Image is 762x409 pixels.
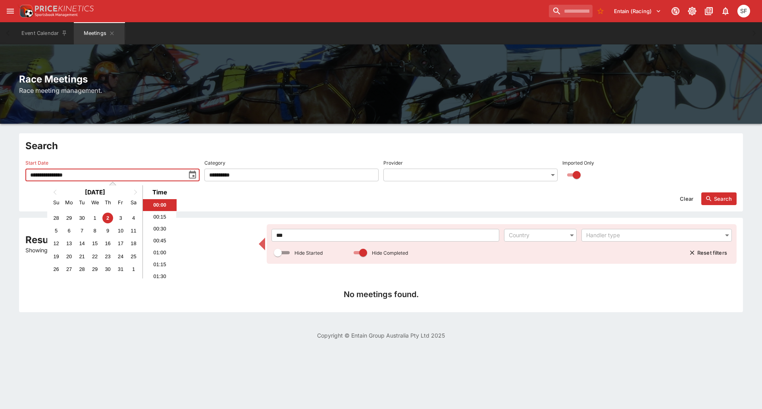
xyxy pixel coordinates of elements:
[115,225,126,236] div: Choose Friday, October 10th, 2025
[143,211,177,223] li: 00:15
[17,3,33,19] img: PriceKinetics Logo
[143,223,177,235] li: 00:30
[64,213,75,223] div: Choose Monday, September 29th, 2025
[701,192,737,205] button: Search
[25,159,48,166] p: Start Date
[47,185,176,278] div: Choose Date and Time
[128,213,139,223] div: Choose Saturday, October 4th, 2025
[17,22,72,44] button: Event Calendar
[586,231,719,239] div: Handler type
[3,4,17,18] button: open drawer
[609,5,666,17] button: Select Tenant
[685,246,732,259] button: Reset filters
[64,238,75,249] div: Choose Monday, October 13th, 2025
[64,225,75,236] div: Choose Monday, October 6th, 2025
[128,238,139,249] div: Choose Saturday, October 18th, 2025
[89,213,100,223] div: Choose Wednesday, October 1st, 2025
[32,289,730,300] h4: No meetings found.
[102,225,113,236] div: Choose Thursday, October 9th, 2025
[51,264,62,275] div: Choose Sunday, October 26th, 2025
[74,22,125,44] button: Meetings
[143,199,177,211] li: 00:00
[89,225,100,236] div: Choose Wednesday, October 8th, 2025
[128,264,139,275] div: Choose Saturday, November 1st, 2025
[685,4,699,18] button: Toggle light/dark mode
[143,247,177,259] li: 01:00
[562,159,594,166] p: Imported Only
[115,251,126,262] div: Choose Friday, October 24th, 2025
[51,251,62,262] div: Choose Sunday, October 19th, 2025
[702,4,716,18] button: Documentation
[102,213,113,223] div: Choose Thursday, October 2nd, 2025
[89,238,100,249] div: Choose Wednesday, October 15th, 2025
[102,197,113,208] div: Thursday
[19,73,743,85] h2: Race Meetings
[115,197,126,208] div: Friday
[128,197,139,208] div: Saturday
[64,251,75,262] div: Choose Monday, October 20th, 2025
[549,5,593,17] input: search
[89,251,100,262] div: Choose Wednesday, October 22nd, 2025
[25,140,737,152] h2: Search
[50,211,140,276] div: Month October, 2025
[51,197,62,208] div: Sunday
[77,251,87,262] div: Choose Tuesday, October 21st, 2025
[89,264,100,275] div: Choose Wednesday, October 29th, 2025
[51,238,62,249] div: Choose Sunday, October 12th, 2025
[51,225,62,236] div: Choose Sunday, October 5th, 2025
[668,4,683,18] button: Connected to PK
[128,225,139,236] div: Choose Saturday, October 11th, 2025
[383,159,403,166] p: Provider
[35,6,94,12] img: PriceKinetics
[737,5,750,17] div: Sugaluopea Filipaina
[102,238,113,249] div: Choose Thursday, October 16th, 2025
[102,264,113,275] div: Choose Thursday, October 30th, 2025
[77,238,87,249] div: Choose Tuesday, October 14th, 2025
[77,264,87,275] div: Choose Tuesday, October 28th, 2025
[509,231,564,239] div: Country
[128,251,139,262] div: Choose Saturday, October 25th, 2025
[735,2,752,20] button: Sugaluopea Filipaina
[185,168,200,182] button: toggle date time picker
[594,5,607,17] button: No Bookmarks
[35,13,78,17] img: Sportsbook Management
[372,250,408,256] p: Hide Completed
[143,235,177,247] li: 00:45
[25,234,254,246] h2: Results
[675,192,698,205] button: Clear
[115,238,126,249] div: Choose Friday, October 17th, 2025
[77,225,87,236] div: Choose Tuesday, October 7th, 2025
[47,188,142,196] h2: [DATE]
[25,246,254,254] p: Showing 0 of 96 results
[64,197,75,208] div: Monday
[102,251,113,262] div: Choose Thursday, October 23rd, 2025
[64,264,75,275] div: Choose Monday, October 27th, 2025
[115,213,126,223] div: Choose Friday, October 3rd, 2025
[718,4,733,18] button: Notifications
[294,250,323,256] p: Hide Started
[145,188,174,196] div: Time
[115,264,126,275] div: Choose Friday, October 31st, 2025
[143,199,177,278] ul: Time
[19,86,743,95] h6: Race meeting management.
[130,186,142,199] button: Next Month
[89,197,100,208] div: Wednesday
[204,159,225,166] p: Category
[143,259,177,271] li: 01:15
[48,186,61,199] button: Previous Month
[77,213,87,223] div: Choose Tuesday, September 30th, 2025
[77,197,87,208] div: Tuesday
[143,271,177,282] li: 01:30
[51,213,62,223] div: Choose Sunday, September 28th, 2025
